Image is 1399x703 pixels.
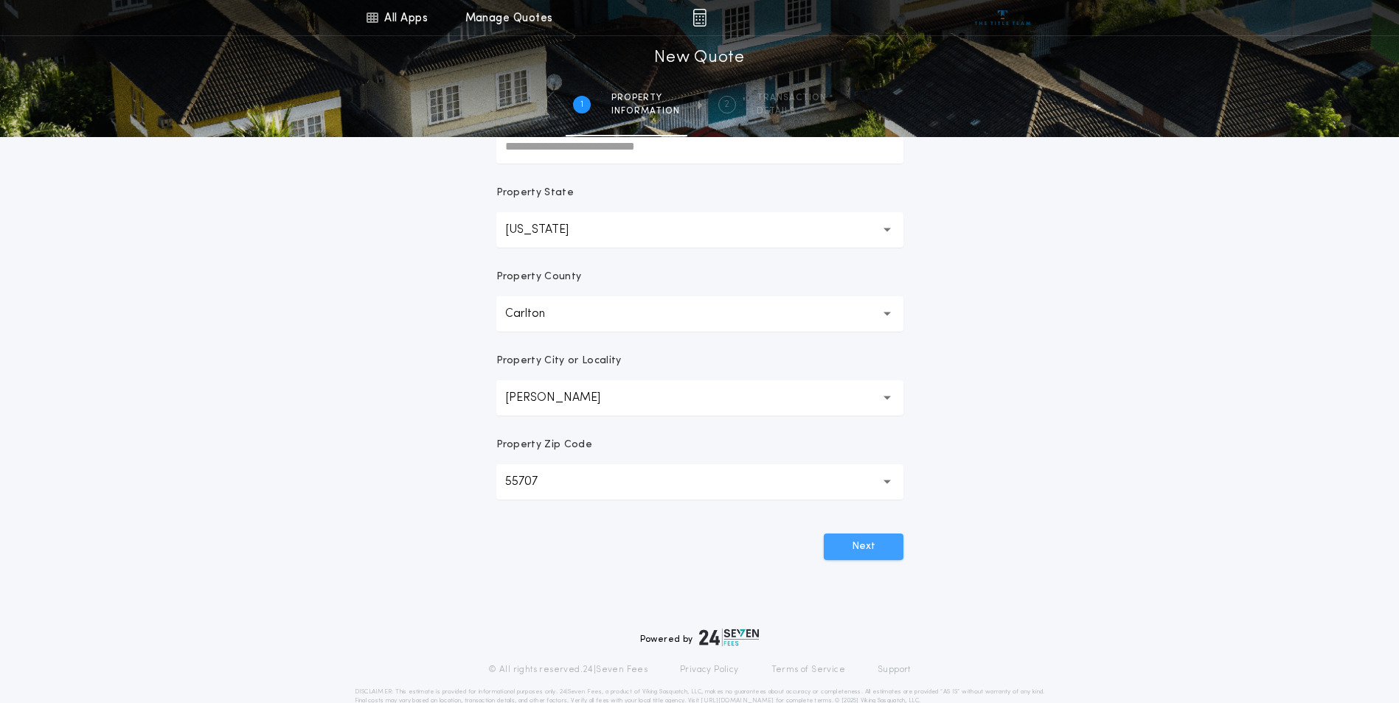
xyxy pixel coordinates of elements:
[611,92,680,104] span: Property
[505,305,569,323] p: Carlton
[878,664,911,676] a: Support
[580,99,583,111] h2: 1
[757,105,827,117] span: details
[757,92,827,104] span: Transaction
[505,473,561,491] p: 55707
[611,105,680,117] span: information
[771,664,845,676] a: Terms of Service
[496,438,592,452] p: Property Zip Code
[724,99,729,111] h2: 2
[496,212,903,248] button: [US_STATE]
[505,389,624,407] p: [PERSON_NAME]
[680,664,739,676] a: Privacy Policy
[505,221,592,239] p: [US_STATE]
[496,354,622,368] p: Property City or Locality
[975,10,1030,25] img: vs-icon
[488,664,648,676] p: © All rights reserved. 24|Seven Fees
[699,629,760,646] img: logo
[496,380,903,416] button: [PERSON_NAME]
[640,629,760,646] div: Powered by
[824,534,903,560] button: Next
[496,270,582,284] p: Property County
[496,464,903,500] button: 55707
[496,186,574,200] p: Property State
[692,9,707,27] img: img
[654,46,744,70] h1: New Quote
[496,296,903,332] button: Carlton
